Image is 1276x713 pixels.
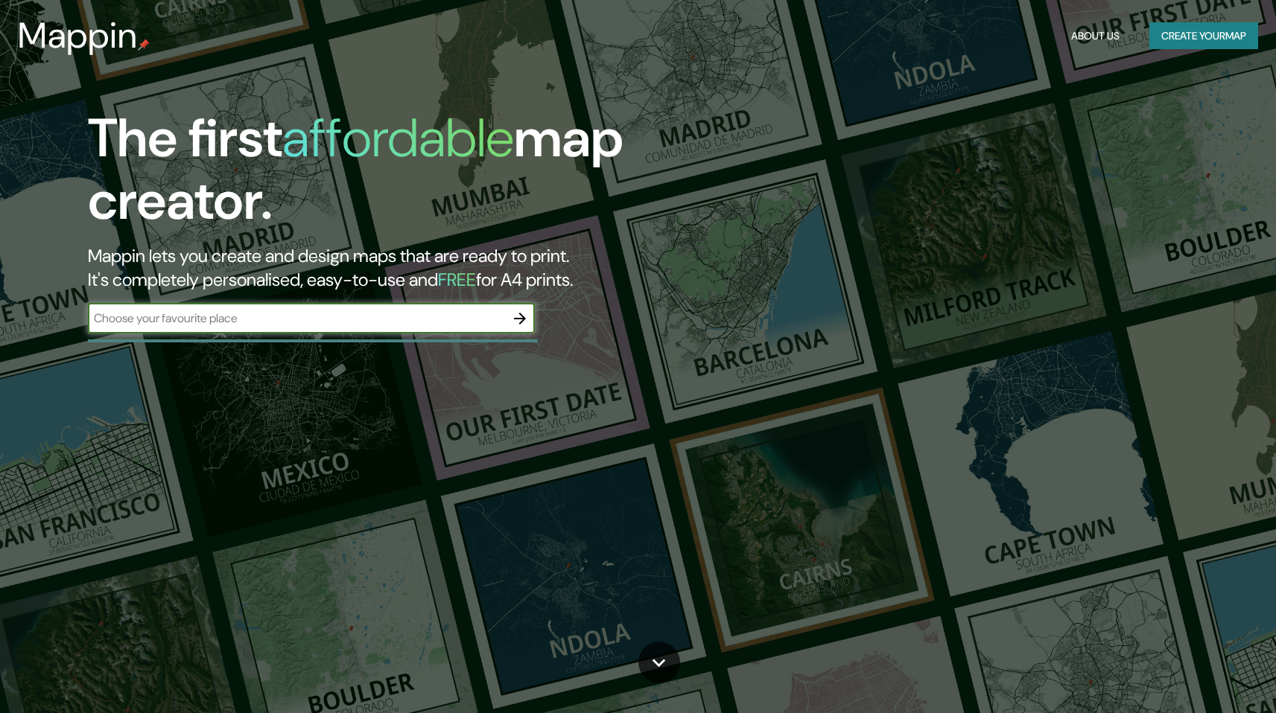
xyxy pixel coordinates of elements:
h1: affordable [282,103,514,173]
h5: FREE [438,268,476,291]
input: Choose your favourite place [88,310,505,327]
button: About Us [1065,22,1126,50]
iframe: Help widget launcher [1143,655,1260,697]
h1: The first map creator. [88,107,726,244]
img: mappin-pin [138,39,150,51]
h2: Mappin lets you create and design maps that are ready to print. It's completely personalised, eas... [88,244,726,292]
button: Create yourmap [1149,22,1258,50]
h3: Mappin [18,15,138,57]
